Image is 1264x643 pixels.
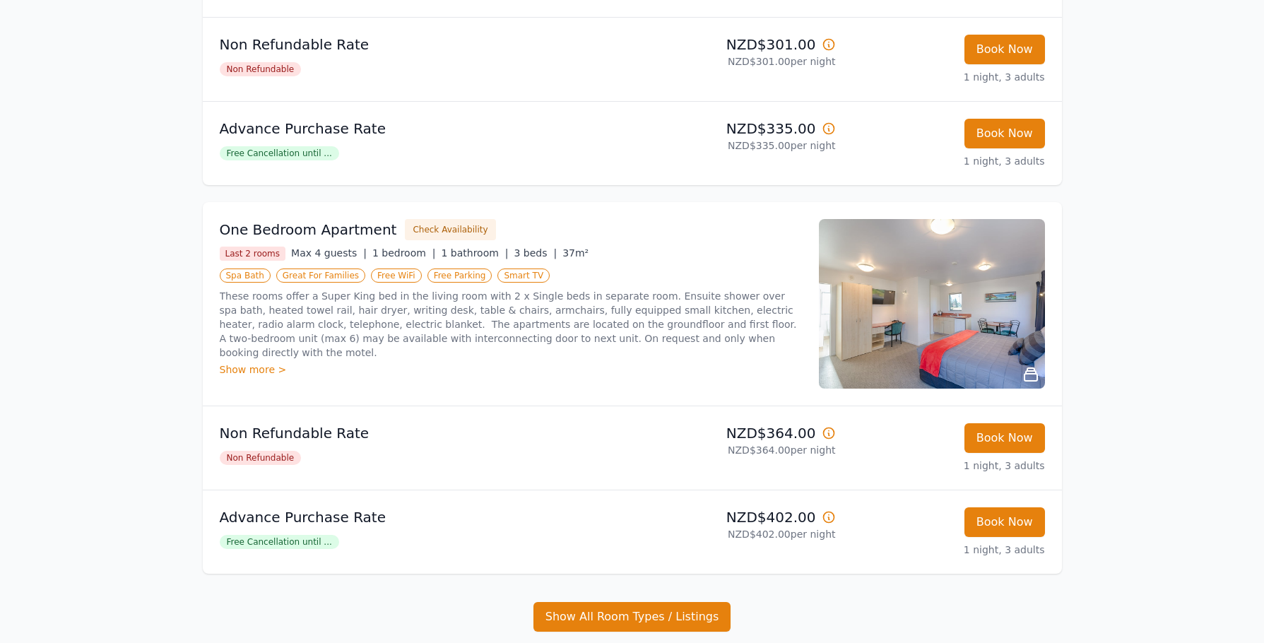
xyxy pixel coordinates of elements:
span: Non Refundable [220,451,302,465]
span: 37m² [562,247,589,259]
p: NZD$301.00 [638,35,836,54]
span: Max 4 guests | [291,247,367,259]
p: 1 night, 3 adults [847,543,1045,557]
span: Free WiFi [371,269,422,283]
span: Free Cancellation until ... [220,146,339,160]
p: 1 night, 3 adults [847,459,1045,473]
p: Advance Purchase Rate [220,507,627,527]
button: Book Now [964,507,1045,537]
p: 1 night, 3 adults [847,70,1045,84]
p: Non Refundable Rate [220,423,627,443]
div: Show more > [220,362,802,377]
span: Smart TV [497,269,550,283]
span: Last 2 rooms [220,247,286,261]
button: Book Now [964,423,1045,453]
button: Book Now [964,35,1045,64]
span: 1 bathroom | [441,247,508,259]
span: 1 bedroom | [372,247,436,259]
h3: One Bedroom Apartment [220,220,397,240]
p: These rooms offer a Super King bed in the living room with 2 x Single beds in separate room. Ensu... [220,289,802,360]
p: Advance Purchase Rate [220,119,627,138]
span: Spa Bath [220,269,271,283]
p: Non Refundable Rate [220,35,627,54]
p: 1 night, 3 adults [847,154,1045,168]
span: 3 beds | [514,247,557,259]
span: Free Parking [427,269,492,283]
button: Check Availability [405,219,495,240]
span: Non Refundable [220,62,302,76]
p: NZD$364.00 [638,423,836,443]
span: Free Cancellation until ... [220,535,339,549]
p: NZD$402.00 [638,507,836,527]
p: NZD$364.00 per night [638,443,836,457]
span: Great For Families [276,269,365,283]
p: NZD$402.00 per night [638,527,836,541]
p: NZD$335.00 [638,119,836,138]
p: NZD$335.00 per night [638,138,836,153]
p: NZD$301.00 per night [638,54,836,69]
button: Book Now [964,119,1045,148]
button: Show All Room Types / Listings [533,602,731,632]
